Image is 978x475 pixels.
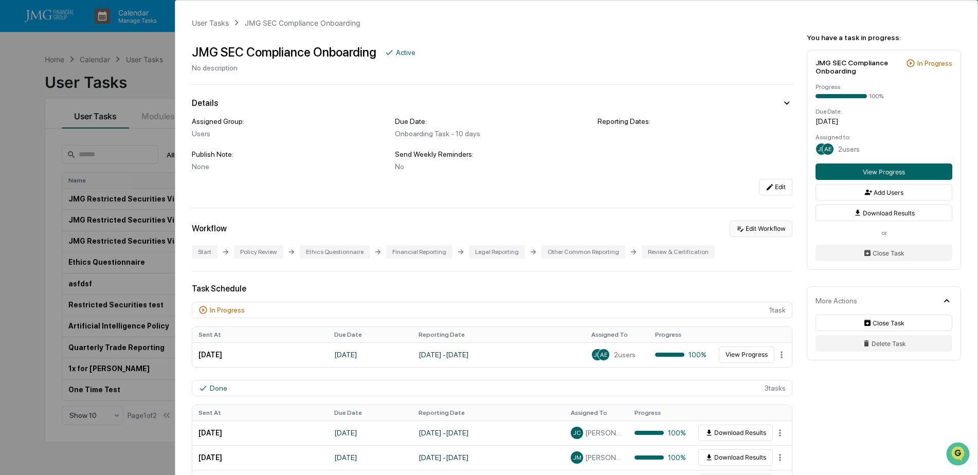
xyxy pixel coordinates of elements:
th: Progress [628,405,692,421]
div: You have a task in progress: [807,33,961,42]
button: Edit Workflow [730,221,792,237]
div: Active [396,48,415,57]
span: • [85,140,89,148]
div: Details [192,98,218,108]
td: [DATE] [192,421,328,445]
div: Users [192,130,387,138]
div: Publish Note: [192,150,387,158]
button: Edit [759,179,792,195]
div: Assigned Group: [192,117,387,125]
button: Close Task [816,315,952,331]
div: Progress [816,83,952,90]
td: [DATE] [328,342,412,367]
div: JMG SEC Compliance Onboarding [245,19,360,27]
div: 100% [655,351,707,359]
div: No [395,162,590,171]
th: Sent At [192,327,328,342]
div: Review & Certification [642,245,715,259]
div: Ethics Questionnaire [300,245,370,259]
th: Reporting Date [412,405,565,421]
td: [DATE] [328,445,412,470]
th: Due Date [328,327,412,342]
div: User Tasks [192,19,229,27]
div: Other Common Reporting [541,245,625,259]
div: [DATE] [816,117,952,125]
td: [DATE] - [DATE] [412,342,585,367]
span: JC [573,429,581,436]
div: In Progress [210,306,245,314]
div: Due Date: [395,117,590,125]
span: JM [573,454,582,461]
div: Due Date: [816,108,952,115]
div: Onboarding Task - 10 days [395,130,590,138]
div: 100% [635,453,686,462]
img: Steve.Lennart [10,158,27,174]
button: Close Task [816,245,952,261]
div: 1 task [192,302,792,318]
div: Reporting Dates: [597,117,792,125]
span: Attestations [85,210,128,221]
button: View Progress [719,346,774,363]
td: [DATE] - [DATE] [412,421,565,445]
div: Task Schedule [192,284,792,294]
div: None [192,162,387,171]
span: JM [593,351,602,358]
a: 🗄️Attestations [70,206,132,225]
span: Preclearance [21,210,66,221]
button: Download Results [816,205,952,221]
div: 🔎 [10,231,19,239]
div: JMG SEC Compliance Onboarding [192,45,376,60]
div: Legal Reporting [469,245,525,259]
th: Due Date [328,405,412,421]
button: Add Users [816,184,952,200]
img: Jack Rasmussen [10,130,27,147]
span: [PERSON_NAME].[PERSON_NAME] [32,168,136,176]
span: • [138,168,142,176]
div: 3 task s [192,380,792,396]
span: Data Lookup [21,230,65,240]
td: [DATE] [328,421,412,445]
span: [DATE] [144,168,165,176]
div: Done [210,384,227,392]
div: 🖐️ [10,211,19,220]
div: More Actions [816,297,857,305]
div: Send Weekly Reminders: [395,150,590,158]
div: Assigned to: [816,134,952,141]
div: Financial Reporting [386,245,452,259]
th: Assigned To [565,405,628,421]
a: 🔎Data Lookup [6,226,69,244]
button: Delete Task [816,335,952,352]
div: Past conversations [10,114,69,122]
span: [DATE] [91,140,112,148]
th: Sent At [192,405,328,421]
div: Start [192,245,218,259]
div: Start new chat [46,79,169,89]
iframe: Open customer support [945,441,973,469]
div: or [816,229,952,236]
div: 100% [635,429,686,437]
td: [DATE] [192,445,328,470]
div: In Progress [917,59,952,67]
span: [PERSON_NAME] [585,429,622,437]
td: [DATE] - [DATE] [412,445,565,470]
div: Policy Review [234,245,283,259]
div: No description [192,64,415,72]
th: Assigned To [585,327,649,342]
button: Download Results [698,449,773,466]
div: JMG SEC Compliance Onboarding [816,59,902,75]
p: How can we help? [10,22,187,38]
img: 1746055101610-c473b297-6a78-478c-a979-82029cc54cd1 [21,140,29,149]
div: 100% [869,93,883,100]
th: Progress [649,327,713,342]
div: 🗄️ [75,211,83,220]
img: 1746055101610-c473b297-6a78-478c-a979-82029cc54cd1 [10,79,29,97]
span: 2 users [838,145,860,153]
a: 🖐️Preclearance [6,206,70,225]
th: Reporting Date [412,327,585,342]
button: View Progress [816,163,952,180]
button: Start new chat [175,82,187,94]
span: AE [824,145,832,153]
span: [PERSON_NAME] [32,140,83,148]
